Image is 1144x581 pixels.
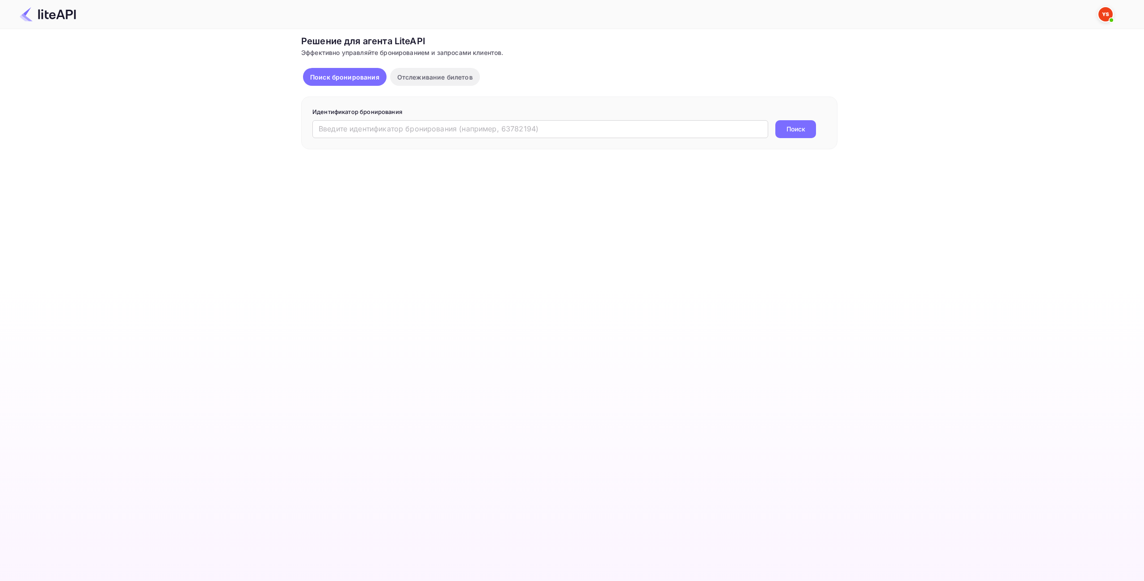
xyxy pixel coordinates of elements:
ya-tr-span: Поиск [786,124,805,134]
img: Логотип LiteAPI [20,7,76,21]
ya-tr-span: Идентификатор бронирования [312,108,402,115]
ya-tr-span: Поиск бронирования [310,73,379,81]
input: Введите идентификатор бронирования (например, 63782194) [312,120,768,138]
button: Поиск [775,120,816,138]
img: Служба Поддержки Яндекса [1098,7,1113,21]
ya-tr-span: Эффективно управляйте бронированием и запросами клиентов. [301,49,504,56]
ya-tr-span: Решение для агента LiteAPI [301,36,425,46]
ya-tr-span: Отслеживание билетов [397,73,473,81]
